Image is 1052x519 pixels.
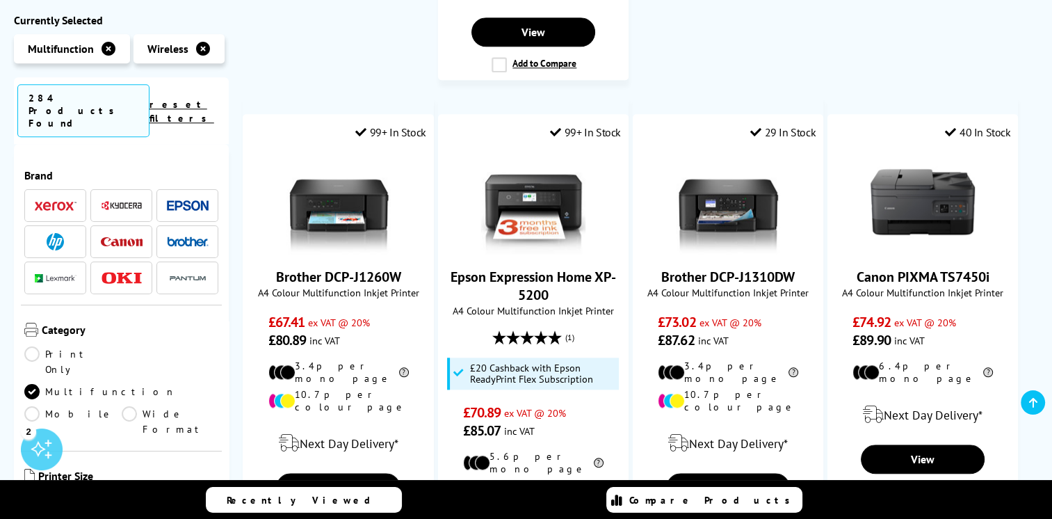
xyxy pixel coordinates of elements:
[629,494,798,506] span: Compare Products
[28,42,94,56] span: Multifunction
[666,473,790,502] a: View
[504,406,566,420] span: ex VAT @ 20%
[658,331,695,349] span: £87.62
[167,237,209,247] img: Brother
[35,198,76,215] a: Xerox
[167,234,209,251] a: Brother
[167,271,209,287] img: Pantum
[268,313,305,331] span: £67.41
[147,42,188,56] span: Wireless
[640,286,816,299] span: A4 Colour Multifunction Inkjet Printer
[38,470,218,486] span: Printer Size
[463,404,501,422] span: £70.89
[286,243,391,257] a: Brother DCP-J1260W
[227,494,385,506] span: Recently Viewed
[276,473,400,502] a: View
[122,407,219,438] a: Wide Format
[481,243,585,257] a: Epson Expression Home XP-5200
[21,424,36,439] div: 2
[308,316,370,329] span: ex VAT @ 20%
[35,234,76,251] a: HP
[698,334,729,347] span: inc VAT
[35,270,76,287] a: Lexmark
[206,487,402,513] a: Recently Viewed
[894,316,956,329] span: ex VAT @ 20%
[24,470,35,484] img: Printer Size
[463,450,604,475] li: 5.6p per mono page
[101,270,143,287] a: OKI
[945,125,1010,139] div: 40 In Stock
[835,395,1010,434] div: modal_delivery
[42,324,218,340] span: Category
[17,85,149,138] span: 284 Products Found
[471,17,595,47] a: View
[565,324,574,351] span: (1)
[355,125,426,139] div: 99+ In Stock
[14,14,229,28] div: Currently Selected
[852,360,993,385] li: 6.4p per mono page
[24,347,122,378] a: Print Only
[24,407,122,438] a: Mobile
[661,268,795,286] a: Brother DCP-J1310DW
[699,316,761,329] span: ex VAT @ 20%
[550,125,621,139] div: 99+ In Stock
[658,313,696,331] span: £73.02
[35,202,76,211] img: Xerox
[492,57,576,72] label: Add to Compare
[167,198,209,215] a: Epson
[101,201,143,211] img: Kyocera
[268,388,409,413] li: 10.7p per colour page
[24,385,176,400] a: Multifunction
[871,150,975,254] img: Canon PIXMA TS7450i
[676,150,780,254] img: Brother DCP-J1310DW
[470,362,615,385] span: £20 Cashback with Epson ReadyPrint Flex Subscription
[658,360,798,385] li: 3.4p per mono page
[286,150,391,254] img: Brother DCP-J1260W
[101,198,143,215] a: Kyocera
[857,268,989,286] a: Canon PIXMA TS7450i
[149,99,214,125] a: reset filters
[250,286,426,299] span: A4 Colour Multifunction Inkjet Printer
[47,234,64,251] img: HP
[167,201,209,211] img: Epson
[268,360,409,385] li: 3.4p per mono page
[24,324,38,337] img: Category
[606,487,802,513] a: Compare Products
[640,424,816,463] div: modal_delivery
[101,234,143,251] a: Canon
[658,388,798,413] li: 10.7p per colour page
[35,275,76,283] img: Lexmark
[101,238,143,247] img: Canon
[852,331,891,349] span: £89.90
[835,286,1010,299] span: A4 Colour Multifunction Inkjet Printer
[463,422,501,440] span: £85.07
[750,125,816,139] div: 29 In Stock
[463,479,604,504] li: 19.1p per colour page
[451,268,616,304] a: Epson Expression Home XP-5200
[861,445,985,474] a: View
[250,424,426,463] div: modal_delivery
[894,334,925,347] span: inc VAT
[446,304,621,317] span: A4 Colour Multifunction Inkjet Printer
[504,424,535,438] span: inc VAT
[481,150,585,254] img: Epson Expression Home XP-5200
[276,268,401,286] a: Brother DCP-J1260W
[852,313,891,331] span: £74.92
[871,243,975,257] a: Canon PIXMA TS7450i
[101,273,143,285] img: OKI
[676,243,780,257] a: Brother DCP-J1310DW
[309,334,340,347] span: inc VAT
[268,331,307,349] span: £80.89
[24,169,218,183] span: Brand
